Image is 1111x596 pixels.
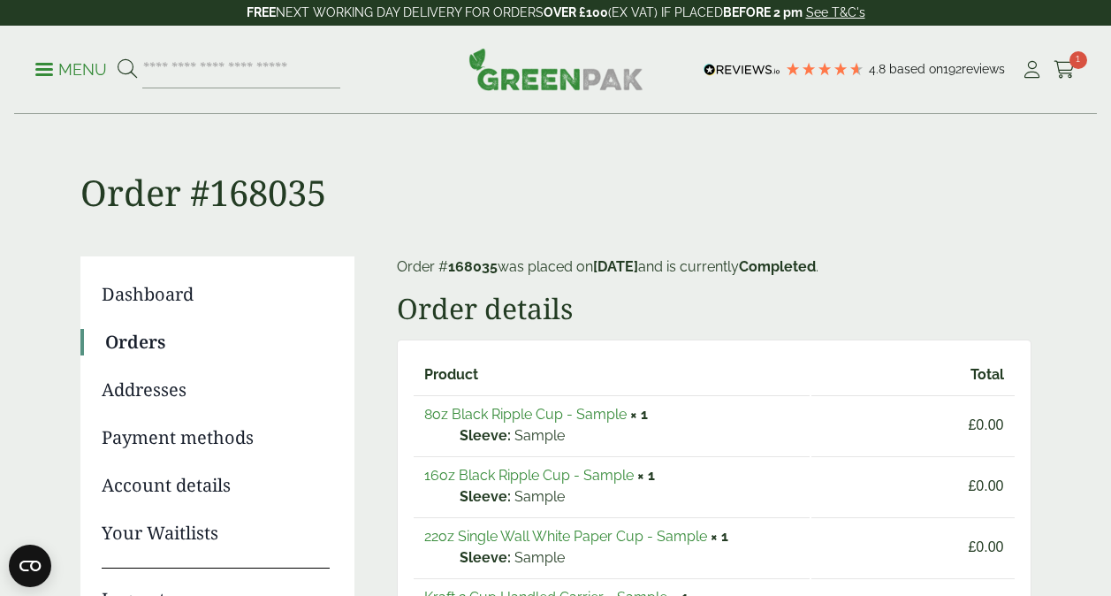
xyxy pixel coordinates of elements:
th: Product [414,356,810,394]
a: 22oz Single Wall White Paper Cup - Sample [424,528,707,545]
strong: Sleeve: [460,425,511,447]
span: 1 [1069,51,1087,69]
p: Sample [460,547,800,569]
strong: OVER £100 [544,5,608,19]
h1: Order #168035 [80,115,1031,214]
a: Addresses [102,377,330,403]
div: 4.8 Stars [785,61,864,77]
p: Menu [35,59,107,80]
a: Dashboard [102,281,330,308]
span: £ [968,417,976,432]
bdi: 0.00 [968,417,1003,432]
a: Account details [102,472,330,499]
p: Order # was placed on and is currently . [397,256,1031,278]
a: Payment methods [102,424,330,451]
a: Menu [35,59,107,77]
mark: 168035 [448,258,498,275]
img: GreenPak Supplies [468,48,643,90]
a: 16oz Black Ripple Cup - Sample [424,467,634,484]
span: reviews [962,62,1005,76]
th: Total [811,356,1014,394]
mark: Completed [739,258,816,275]
span: 4.8 [869,62,889,76]
strong: Sleeve: [460,486,511,508]
a: See T&C's [806,5,865,19]
span: £ [968,539,976,554]
a: Your Waitlists [102,520,330,546]
mark: [DATE] [593,258,638,275]
bdi: 0.00 [968,478,1003,493]
strong: × 1 [637,467,655,484]
a: 1 [1054,57,1076,83]
i: My Account [1021,61,1043,79]
span: £ [968,478,976,493]
button: Open CMP widget [9,545,51,587]
span: Based on [889,62,943,76]
p: Sample [460,486,800,508]
strong: × 1 [711,528,728,545]
i: Cart [1054,61,1076,79]
h2: Order details [397,292,1031,325]
strong: × 1 [630,406,648,423]
strong: Sleeve: [460,547,511,569]
span: 192 [943,62,962,76]
strong: FREE [247,5,276,19]
img: REVIEWS.io [704,64,780,76]
a: Orders [105,329,330,355]
bdi: 0.00 [968,539,1003,554]
p: Sample [460,425,800,447]
a: 8oz Black Ripple Cup - Sample [424,406,627,423]
strong: BEFORE 2 pm [723,5,803,19]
